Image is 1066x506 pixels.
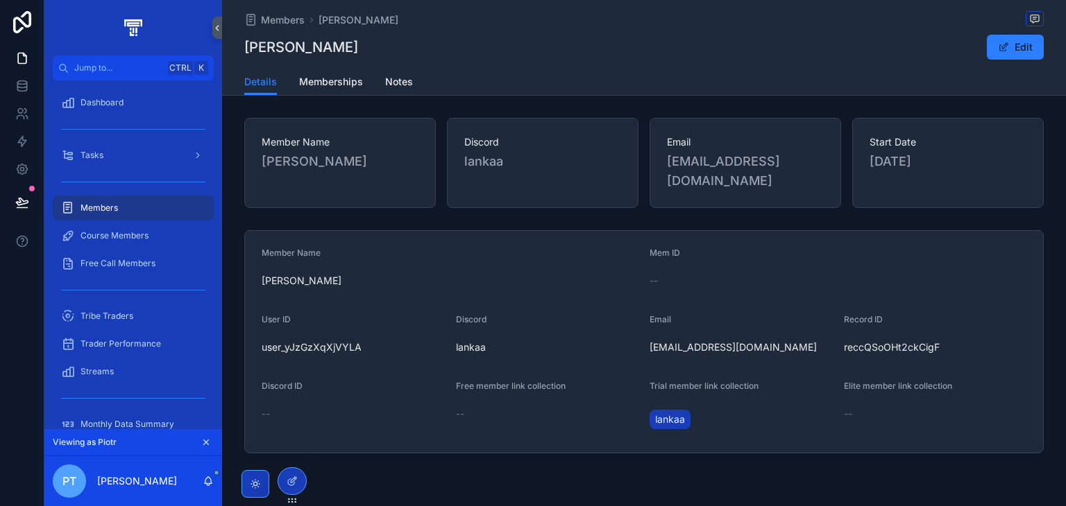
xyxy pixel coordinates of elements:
[244,69,277,96] a: Details
[196,62,207,73] span: K
[262,314,291,324] span: User ID
[464,152,621,171] span: lankaa
[74,62,162,73] span: Jump to...
[81,338,161,349] span: Trader Performance
[53,90,214,115] a: Dashboard
[261,13,305,27] span: Members
[53,331,214,356] a: Trader Performance
[650,381,759,391] span: Trial member link collection
[650,247,680,258] span: Mem ID
[53,412,214,437] a: Monthly Data Summary
[244,75,277,89] span: Details
[81,230,149,241] span: Course Members
[44,80,222,429] div: scrollable content
[870,152,1026,171] span: [DATE]
[870,135,1026,149] span: Start Date
[53,143,214,168] a: Tasks
[53,55,214,80] button: Jump to...CtrlK
[650,314,671,324] span: Email
[456,381,566,391] span: Free member link collection
[987,35,1044,60] button: Edit
[244,13,305,27] a: Members
[262,340,445,354] span: user_yJzGzXqXjVYLA
[844,407,852,421] span: --
[244,37,358,57] h1: [PERSON_NAME]
[53,223,214,248] a: Course Members
[53,304,214,329] a: Tribe Traders
[262,407,270,421] span: --
[262,247,321,258] span: Member Name
[53,195,214,220] a: Members
[53,359,214,384] a: Streams
[81,97,124,108] span: Dashboard
[299,75,363,89] span: Memberships
[53,437,117,448] span: Viewing as Piotr
[81,202,118,213] span: Members
[81,366,114,377] span: Streams
[319,13,398,27] a: [PERSON_NAME]
[655,412,685,426] span: lankaa
[456,340,639,354] span: lankaa
[62,473,76,489] span: PT
[262,381,303,391] span: Discord ID
[81,419,174,430] span: Monthly Data Summary
[81,150,103,161] span: Tasks
[81,258,155,269] span: Free Call Members
[121,17,144,39] img: App logo
[262,135,418,149] span: Member Name
[53,251,214,276] a: Free Call Members
[456,314,487,324] span: Discord
[81,311,133,322] span: Tribe Traders
[650,340,833,354] span: [EMAIL_ADDRESS][DOMAIN_NAME]
[464,135,621,149] span: Discord
[667,152,824,191] span: [EMAIL_ADDRESS][DOMAIN_NAME]
[844,381,952,391] span: Elite member link collection
[97,474,177,488] p: [PERSON_NAME]
[844,314,883,324] span: Record ID
[667,135,824,149] span: Email
[385,69,413,97] a: Notes
[456,407,464,421] span: --
[262,274,638,288] span: [PERSON_NAME]
[844,340,1027,354] span: reccQSoOHt2ckCigF
[168,61,193,75] span: Ctrl
[299,69,363,97] a: Memberships
[262,152,418,171] span: [PERSON_NAME]
[385,75,413,89] span: Notes
[650,274,658,288] span: --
